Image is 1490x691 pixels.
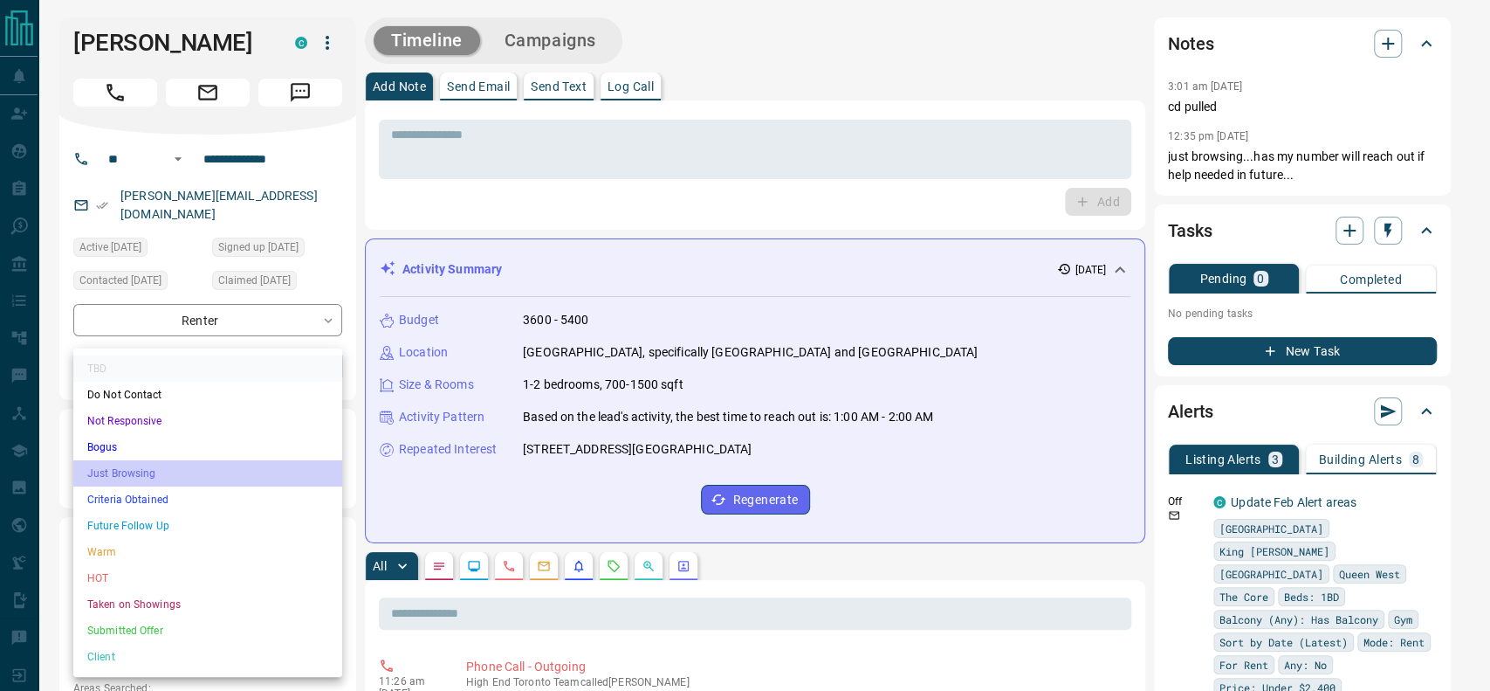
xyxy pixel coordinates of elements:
[73,408,342,434] li: Not Responsive
[73,382,342,408] li: Do Not Contact
[73,565,342,591] li: HOT
[73,618,342,644] li: Submitted Offer
[73,644,342,670] li: Client
[73,460,342,487] li: Just Browsing
[73,539,342,565] li: Warm
[73,434,342,460] li: Bogus
[73,591,342,618] li: Taken on Showings
[73,487,342,513] li: Criteria Obtained
[73,513,342,539] li: Future Follow Up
